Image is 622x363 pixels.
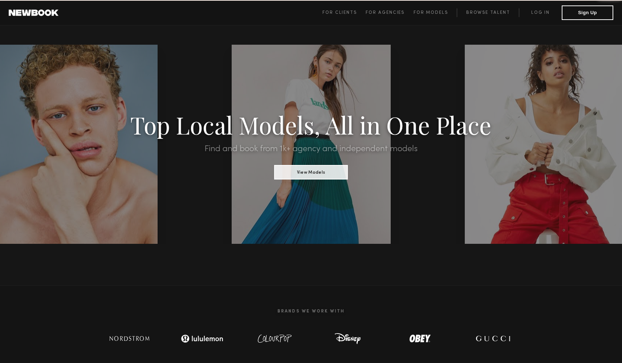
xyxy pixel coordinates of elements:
[322,11,357,15] span: For Clients
[251,331,298,346] img: logo-colour-pop.svg
[274,165,348,180] button: View Models
[324,331,371,346] img: logo-disney.svg
[519,8,562,17] a: Log in
[366,8,413,17] a: For Agencies
[46,145,575,153] h2: Find and book from 1k+ agency and independent models
[93,300,529,323] h2: Brands We Work With
[274,168,348,176] a: View Models
[414,8,457,17] a: For Models
[177,331,228,346] img: logo-lulu.svg
[562,5,613,20] button: Sign Up
[46,113,575,136] h1: Top Local Models, All in One Place
[366,11,404,15] span: For Agencies
[322,8,366,17] a: For Clients
[457,8,519,17] a: Browse Talent
[397,331,444,346] img: logo-obey.svg
[104,331,155,346] img: logo-nordstrom.svg
[414,11,448,15] span: For Models
[469,331,516,346] img: logo-gucci.svg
